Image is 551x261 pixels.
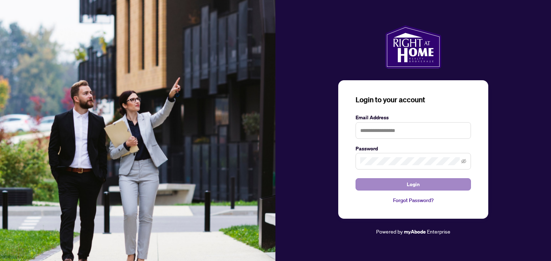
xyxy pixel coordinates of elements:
[385,25,441,69] img: ma-logo
[356,114,471,121] label: Email Address
[356,95,471,105] h3: Login to your account
[356,145,471,153] label: Password
[376,228,403,235] span: Powered by
[356,196,471,204] a: Forgot Password?
[356,178,471,191] button: Login
[461,159,466,164] span: eye-invisible
[404,228,426,236] a: myAbode
[407,179,420,190] span: Login
[427,228,450,235] span: Enterprise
